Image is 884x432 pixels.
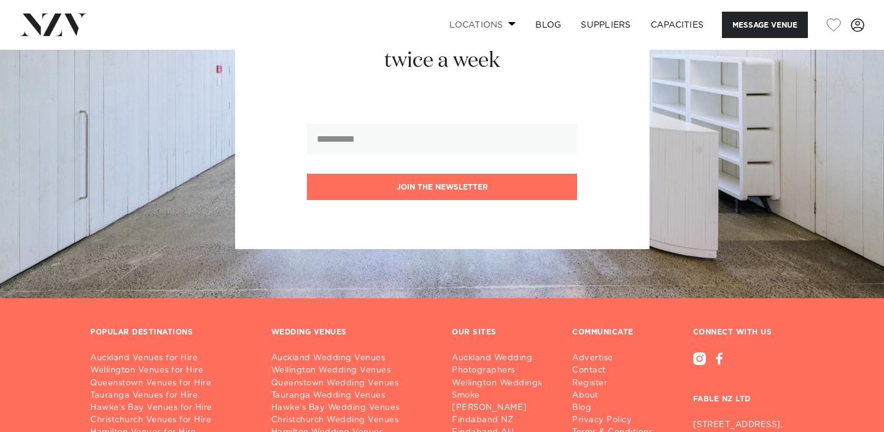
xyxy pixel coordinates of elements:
a: Hawke's Bay Wedding Venues [271,402,433,414]
a: Tauranga Venues for Hire [90,390,252,402]
a: Findaband NZ [452,414,557,426]
a: Capacities [641,12,714,38]
a: Auckland Wedding Venues [271,352,433,364]
a: About [572,390,662,402]
a: Auckland Wedding Photographers [452,352,557,377]
h3: CONNECT WITH US [693,328,794,337]
h3: OUR SITES [452,328,497,337]
a: Christchurch Wedding Venues [271,414,433,426]
a: Smoke [452,390,557,402]
a: Queenstown Venues for Hire [90,377,252,390]
a: Auckland Venues for Hire [90,352,252,364]
a: Christchurch Venues for Hire [90,414,252,426]
a: Contact [572,364,662,377]
img: nzv-logo.png [20,13,87,36]
a: Blog [572,402,662,414]
a: Wellington Wedding Venues [271,364,433,377]
a: Wellington Weddings [452,377,557,390]
a: Privacy Policy [572,414,662,426]
h3: POPULAR DESTINATIONS [90,328,193,337]
a: SUPPLIERS [571,12,640,38]
h3: FABLE NZ LTD [693,365,794,414]
a: Advertise [572,352,662,364]
a: BLOG [525,12,571,38]
a: Register [572,377,662,390]
a: Locations [440,12,525,38]
a: Tauranga Wedding Venues [271,390,433,402]
a: Queenstown Wedding Venues [271,377,433,390]
h3: WEDDING VENUES [271,328,347,337]
a: [PERSON_NAME] [452,402,557,414]
button: Join the newsletter [307,174,577,200]
a: Hawke's Bay Venues for Hire [90,402,252,414]
button: Message Venue [722,12,808,38]
h3: COMMUNICATE [572,328,634,337]
a: Wellington Venues for Hire [90,364,252,377]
